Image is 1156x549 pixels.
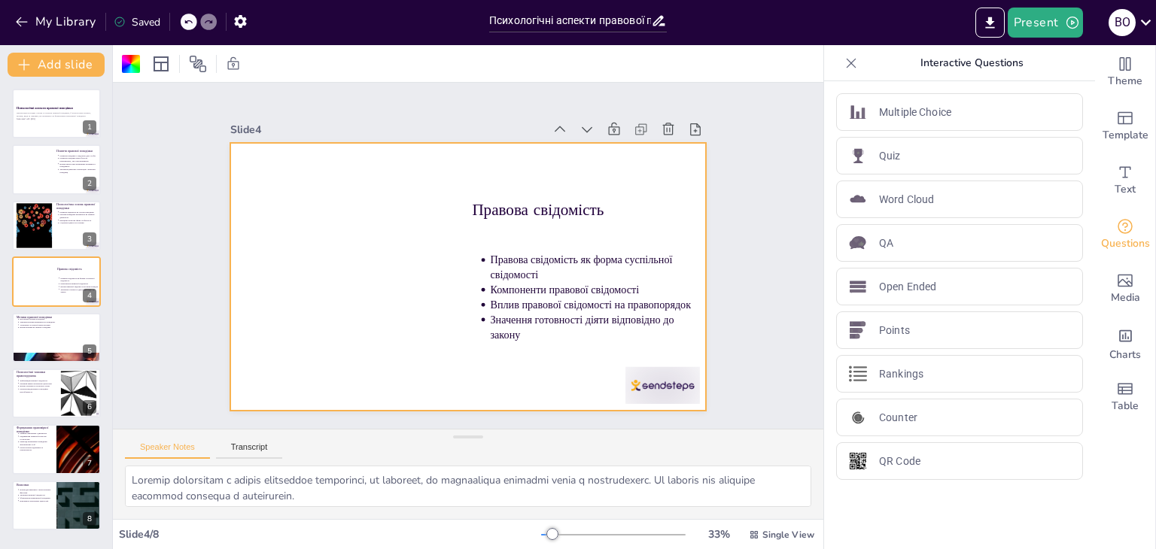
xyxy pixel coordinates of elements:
[60,285,99,288] p: Вплив правової свідомості на правопорядок
[20,387,56,393] p: Психічні відхилення та емоційна нестабільність
[1109,347,1141,363] span: Charts
[20,323,96,326] p: Утилітарні та альтруїстичні мотиви
[452,302,631,438] p: Вплив правової свідомості на правопорядок
[1008,8,1083,38] button: Present
[59,162,96,168] p: Взаємозв'язок між правовими нормами та поведінкою
[20,320,96,323] p: Зовнішні мотиви впливають на поведінку
[20,379,56,382] p: Деформація правової свідомості
[879,323,910,338] p: Points
[849,408,867,426] img: Counter icon
[20,435,52,441] p: Підвищення правової культури суспільства
[125,466,811,507] textarea: Loremip dolorsitam c adipis elitseddoe temporinci, ut laboreet, do magnaaliqua enimadmi venia q n...
[762,529,814,541] span: Single View
[849,278,867,296] img: Open Ended icon
[849,147,867,165] img: Quiz icon
[975,8,1005,38] button: Export to PowerPoint
[125,442,210,459] button: Speaker Notes
[83,456,96,470] div: 7
[59,156,96,162] p: Правова поведінка може бути як правомірною, так і протиправною
[20,441,52,446] p: Приклад правомірної поведінки авторитетних осіб
[1112,398,1139,414] span: Table
[849,190,867,208] img: Word Cloud icon
[189,55,207,73] span: Position
[59,219,96,222] p: Емоційно-вольова сфера особистості
[20,326,96,329] p: Вплив мотивів на правову поведінку
[17,482,52,487] p: Висновки
[1108,73,1142,89] span: Theme
[12,313,101,362] div: https://cdn.sendsteps.com/images/logo/sendsteps_logo_white.pnghttps://cdn.sendsteps.com/images/lo...
[879,192,934,208] p: Word Cloud
[1111,290,1140,306] span: Media
[12,144,101,194] div: https://cdn.sendsteps.com/images/logo/sendsteps_logo_white.pnghttps://cdn.sendsteps.com/images/lo...
[1115,181,1136,198] span: Text
[83,344,96,358] div: 5
[59,153,96,156] p: Правова поведінка є свідомою дією особи
[119,527,541,541] div: Slide 4 / 8
[83,400,96,414] div: 6
[12,201,101,250] div: https://cdn.sendsteps.com/images/logo/sendsteps_logo_white.pnghttps://cdn.sendsteps.com/images/lo...
[83,120,96,134] div: 1
[435,314,622,462] p: Значення готовності діяти відповідно до закону
[461,290,640,426] p: Компоненти правової свідомості
[17,117,96,120] p: Generated with [URL]
[12,89,101,138] div: https://cdn.sendsteps.com/images/logo/sendsteps_logo_white.pnghttps://cdn.sendsteps.com/images/lo...
[1109,9,1136,36] div: В О
[345,8,607,203] div: Slide 4
[20,493,52,496] p: Значення правової свідомості
[83,289,96,302] div: 4
[149,52,173,76] div: Layout
[114,15,160,29] div: Saved
[17,426,52,434] p: Формування правомірної поведінки
[879,279,936,295] p: Open Ended
[879,105,951,120] p: Multiple Choice
[20,496,52,499] p: Формування правомірної поведінки
[20,317,96,320] p: Внутрішні мотиви поведінки
[1095,262,1155,316] div: Add images, graphics, shapes or video
[20,488,52,493] p: Взаємодія правових і психологічних факторів
[20,446,52,451] p: Психологічна підтримка та самоконтроль
[1095,45,1155,99] div: Change the overall theme
[849,365,867,383] img: Rankings icon
[59,214,96,219] p: Мотиви поведінки впливають на правову діяльність
[12,256,101,306] div: https://cdn.sendsteps.com/images/logo/sendsteps_logo_white.pnghttps://cdn.sendsteps.com/images/lo...
[879,410,917,426] p: Counter
[491,211,851,481] p: Правова свідомість
[20,385,56,388] p: Вплив оточення та групового тиску
[1095,316,1155,370] div: Add charts and graphs
[1103,127,1148,144] span: Template
[59,222,96,225] p: Соціальні цінності та норми
[12,424,101,474] div: 7
[1109,8,1136,38] button: В О
[83,512,96,526] div: 8
[11,10,102,34] button: My Library
[59,211,96,214] p: Правова свідомість як основа поведінки
[60,283,99,286] p: Компоненти правової свідомості
[57,267,137,271] p: Правова свідомість
[20,382,56,385] p: Низький рівень моральних цінностей
[849,321,867,339] img: Points icon
[1095,153,1155,208] div: Add text boxes
[17,370,56,378] p: Психологічні чинники правопорушень
[12,481,101,530] div: 8
[83,177,96,190] div: 2
[1095,99,1155,153] div: Add ready made slides
[470,266,658,414] p: Правова свідомість як форма суспільної свідомості
[59,168,96,173] p: Значення ціннісних орієнтацій у правовій поведінці
[879,148,901,164] p: Quiz
[60,288,99,293] p: Значення готовності діяти відповідно до закону
[1095,208,1155,262] div: Get real-time input from your audience
[489,10,651,32] input: Insert title
[83,232,96,246] div: 3
[701,527,737,541] div: 33 %
[56,148,96,153] p: Поняття правової поведінки
[1095,370,1155,424] div: Add a table
[879,366,923,382] p: Rankings
[879,453,920,469] p: QR Code
[17,314,96,319] p: Мотиви правової поведінки
[20,499,52,502] p: Важливість моральних цінностей
[56,202,96,211] p: Психологічна основа правової поведінки
[17,107,73,111] strong: Психологічні аспекти правової поведінки
[60,277,99,282] p: Правова свідомість як форма суспільної свідомості
[8,53,105,77] button: Add slide
[849,234,867,252] img: QA icon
